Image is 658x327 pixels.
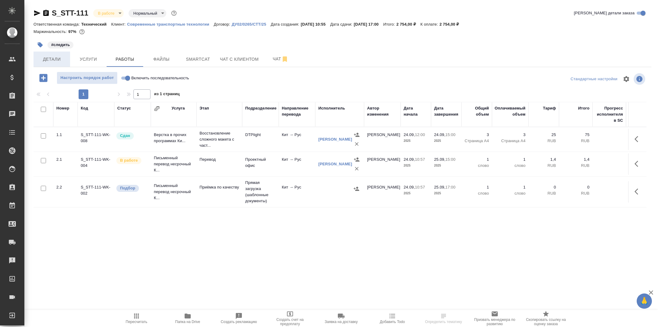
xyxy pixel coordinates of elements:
span: Детали [37,56,66,63]
td: DTPlight [242,129,279,150]
span: Работы [110,56,140,63]
span: Пересчитать [126,320,147,324]
span: Добавить Todo [380,320,405,324]
p: 2 754,00 ₽ [396,22,420,27]
span: 🙏 [639,295,649,307]
p: RUB [562,138,589,144]
p: 24.09, [404,132,415,137]
div: Направление перевода [282,105,312,117]
span: Настроить таблицу [619,72,634,86]
p: #следить [51,42,70,48]
span: следить [47,42,74,47]
button: В работе [96,11,116,16]
p: слово [495,163,525,169]
p: 25.09, [434,157,445,162]
span: Услуги [74,56,103,63]
button: Добавить тэг [34,38,47,52]
p: 1 [465,184,489,190]
span: Скопировать ссылку на оценку заказа [524,318,568,326]
div: Итого [578,105,589,111]
div: Дата завершения [434,105,458,117]
td: Прямая загрузка (шаблонные документы) [242,177,279,207]
p: 24.09, [404,185,415,189]
button: Настроить порядок работ [57,72,118,84]
div: Оплачиваемый объем [495,105,525,117]
p: 12:00 [415,132,425,137]
td: Кит → Рус [279,129,315,150]
td: Кит → Рус [279,181,315,203]
p: 2025 [404,138,428,144]
span: Чат с клиентом [220,56,259,63]
p: 2025 [404,163,428,169]
p: 2025 [404,190,428,196]
td: S_STT-111-WK-008 [78,129,114,150]
div: В работе [93,9,124,17]
p: 24.09, [434,132,445,137]
button: Нормальный [132,11,159,16]
p: Дата сдачи: [330,22,354,27]
div: Исполнитель [318,105,345,111]
button: Назначить [352,130,361,139]
span: Файлы [147,56,176,63]
div: Прогресс исполнителя в SC [596,105,623,124]
button: 🙏 [637,293,652,309]
td: Письменный перевод несрочный К... [151,180,196,204]
p: Страница А4 [465,138,489,144]
span: Призвать менеджера по развитию [473,318,517,326]
button: Назначить [352,155,361,164]
p: 10:57 [415,157,425,162]
p: 0 [532,184,556,190]
p: ДУ02/0265/СТТ/25 [232,22,271,27]
button: 76.40 RUB; [78,28,86,36]
button: Доп статусы указывают на важность/срочность заказа [170,9,178,17]
span: Посмотреть информацию [634,73,646,85]
span: Настроить порядок работ [60,74,114,81]
div: Можно подбирать исполнителей [116,184,148,192]
td: Кит → Рус [279,153,315,175]
button: Удалить [352,139,361,149]
button: Определить тематику [418,310,469,327]
div: split button [569,74,619,84]
p: 97% [68,29,78,34]
div: Услуга [172,105,185,111]
p: Страница А4 [495,138,525,144]
button: Скопировать ссылку для ЯМессенджера [34,9,41,17]
p: 25 [532,132,556,138]
p: 2025 [434,190,458,196]
p: 15:00 [445,157,455,162]
p: 25.09, [434,185,445,189]
p: Подбор [120,185,135,191]
button: Создать счет на предоплату [264,310,316,327]
span: Определить тематику [425,320,462,324]
div: Номер [56,105,69,111]
td: Верстка в прочих программах Ки... [151,129,196,150]
div: Этап [200,105,209,111]
span: Включить последовательность [131,75,189,81]
div: Статус [117,105,131,111]
svg: Отписаться [281,56,288,63]
div: Дата начала [404,105,428,117]
p: RUB [532,190,556,196]
p: Дата создания: [271,22,301,27]
div: 2.1 [56,156,75,163]
p: Ответственная команда: [34,22,81,27]
div: Менеджер проверил работу исполнителя, передает ее на следующий этап [116,132,148,140]
p: 0 [562,184,589,190]
p: 24.09, [404,157,415,162]
button: Скопировать ссылку на оценку заказа [520,310,571,327]
p: слово [465,163,489,169]
p: 1 [495,156,525,163]
div: Общий объем [465,105,489,117]
p: RUB [532,163,556,169]
button: Здесь прячутся важные кнопки [631,156,646,171]
p: 2 754,00 ₽ [440,22,464,27]
p: Клиент: [111,22,127,27]
a: [PERSON_NAME] [318,137,352,142]
div: 2.2 [56,184,75,190]
span: Чат [266,55,295,63]
span: Создать счет на предоплату [268,318,312,326]
p: 3 [495,132,525,138]
p: [DATE] 10:55 [301,22,330,27]
p: 10:57 [415,185,425,189]
td: [PERSON_NAME] [364,129,401,150]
